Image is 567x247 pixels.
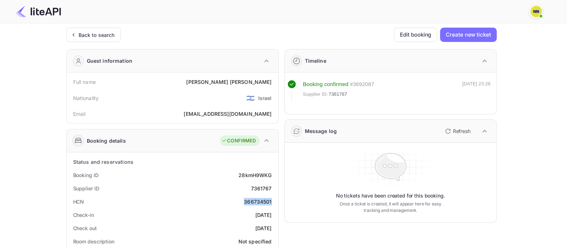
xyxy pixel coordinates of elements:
div: Booking ID [73,171,99,179]
img: N/A N/A [530,6,542,17]
div: [PERSON_NAME] [PERSON_NAME] [186,78,271,86]
button: Edit booking [394,28,437,42]
div: Guest information [87,57,133,65]
p: No tickets have been created for this booking. [336,192,445,199]
div: 28kmH9WKG [238,171,271,179]
div: [DATE] [255,211,272,219]
div: Israel [258,94,272,102]
span: United States [246,91,254,104]
div: Back to search [79,31,115,39]
div: Status and reservations [73,158,133,166]
div: CONFIRMED [222,137,256,144]
p: Once a ticket is created, it will appear here for easy tracking and management. [334,201,447,214]
div: Email [73,110,86,118]
div: [DATE] [255,224,272,232]
button: Refresh [441,125,473,137]
div: HCN [73,198,84,205]
div: Timeline [305,57,326,65]
div: Check-in [73,211,94,219]
div: Room description [73,238,114,245]
div: Booking details [87,137,126,144]
div: [DATE] 23:28 [462,80,491,101]
div: Supplier ID [73,185,99,192]
span: Supplier ID: [303,91,328,98]
span: 7361767 [329,91,347,98]
button: Create new ticket [440,28,496,42]
div: Message log [305,127,337,135]
div: 366734501 [244,198,271,205]
div: # 3692087 [350,80,374,89]
div: Booking confirmed [303,80,349,89]
div: Full name [73,78,96,86]
div: 7361767 [251,185,271,192]
div: Not specified [238,238,272,245]
img: LiteAPI Logo [16,6,61,17]
p: Refresh [453,127,471,135]
div: Nationality [73,94,99,102]
div: [EMAIL_ADDRESS][DOMAIN_NAME] [184,110,271,118]
div: Check out [73,224,97,232]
